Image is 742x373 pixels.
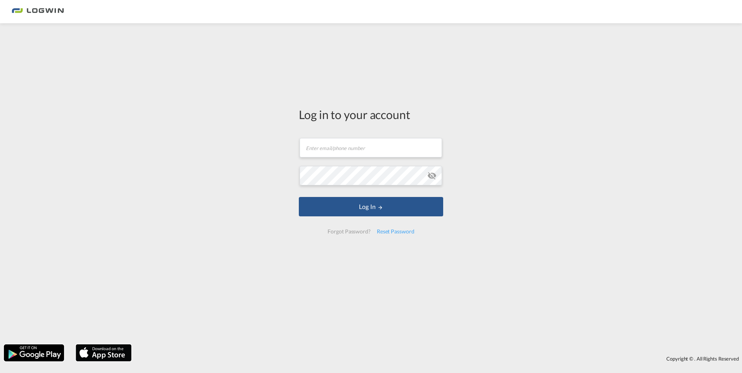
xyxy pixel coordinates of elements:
[324,224,373,238] div: Forgot Password?
[12,3,64,21] img: bc73a0e0d8c111efacd525e4c8ad7d32.png
[299,197,443,216] button: LOGIN
[300,138,442,157] input: Enter email/phone number
[75,344,132,362] img: apple.png
[427,171,437,180] md-icon: icon-eye-off
[3,344,65,362] img: google.png
[135,352,742,365] div: Copyright © . All Rights Reserved
[299,106,443,123] div: Log in to your account
[374,224,418,238] div: Reset Password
